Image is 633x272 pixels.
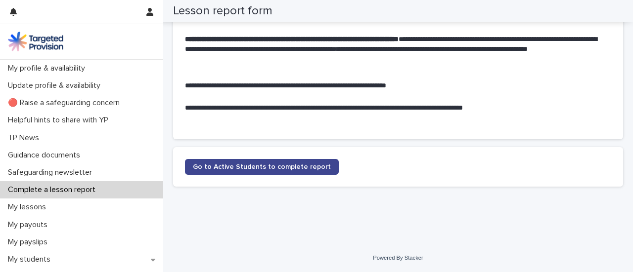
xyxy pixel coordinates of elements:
[4,81,108,90] p: Update profile & availability
[4,64,93,73] p: My profile & availability
[373,255,423,261] a: Powered By Stacker
[4,202,54,212] p: My lessons
[185,159,339,175] a: Go to Active Students to complete report
[4,237,55,247] p: My payslips
[8,32,63,51] img: M5nRWzHhSzIhMunXDL62
[4,220,55,230] p: My payouts
[4,98,128,108] p: 🔴 Raise a safeguarding concern
[4,168,100,177] p: Safeguarding newsletter
[193,163,331,170] span: Go to Active Students to complete report
[4,133,47,143] p: TP News
[4,116,116,125] p: Helpful hints to share with YP
[4,151,88,160] p: Guidance documents
[4,185,103,194] p: Complete a lesson report
[4,255,58,264] p: My students
[173,4,272,18] h2: Lesson report form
